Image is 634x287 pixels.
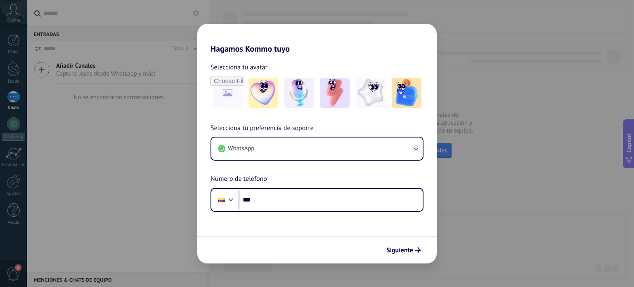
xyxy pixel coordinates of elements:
img: -4.jpeg [356,78,386,108]
span: WhatsApp [228,145,254,153]
span: Siguiente [386,247,413,253]
button: Siguiente [383,243,424,257]
div: Colombia: + 57 [214,191,229,209]
span: Selecciona tu preferencia de soporte [211,123,314,134]
img: -1.jpeg [248,78,278,108]
img: -3.jpeg [320,78,350,108]
h2: Hagamos Kommo tuyo [197,24,437,54]
span: Selecciona tu avatar [211,62,267,73]
img: -5.jpeg [392,78,421,108]
button: WhatsApp [211,138,423,160]
span: Número de teléfono [211,174,267,185]
img: -2.jpeg [284,78,314,108]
